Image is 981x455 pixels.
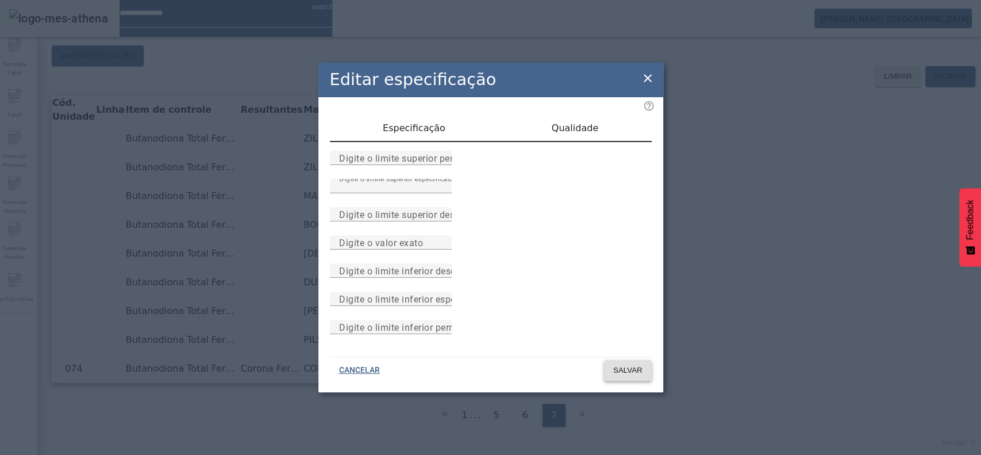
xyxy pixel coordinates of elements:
[959,188,981,266] button: Feedback - Mostrar pesquisa
[339,174,456,182] mat-label: Digite o limite superior especificado
[965,200,975,240] span: Feedback
[383,124,445,133] span: Especificação
[339,293,491,304] mat-label: Digite o limite inferior especificado
[604,360,652,381] button: SALVAR
[330,360,389,381] button: CANCELAR
[339,365,380,376] span: CANCELAR
[339,237,423,248] mat-label: Digite o valor exato
[330,67,497,92] h2: Editar especificação
[339,152,480,163] mat-label: Digite o limite superior permitido
[613,365,643,376] span: SALVAR
[552,124,598,133] span: Qualidade
[339,322,476,332] mat-label: Digite o limite inferior permitido
[339,265,475,276] mat-label: Digite o limite inferior desejado
[339,209,479,220] mat-label: Digite o limite superior desejado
